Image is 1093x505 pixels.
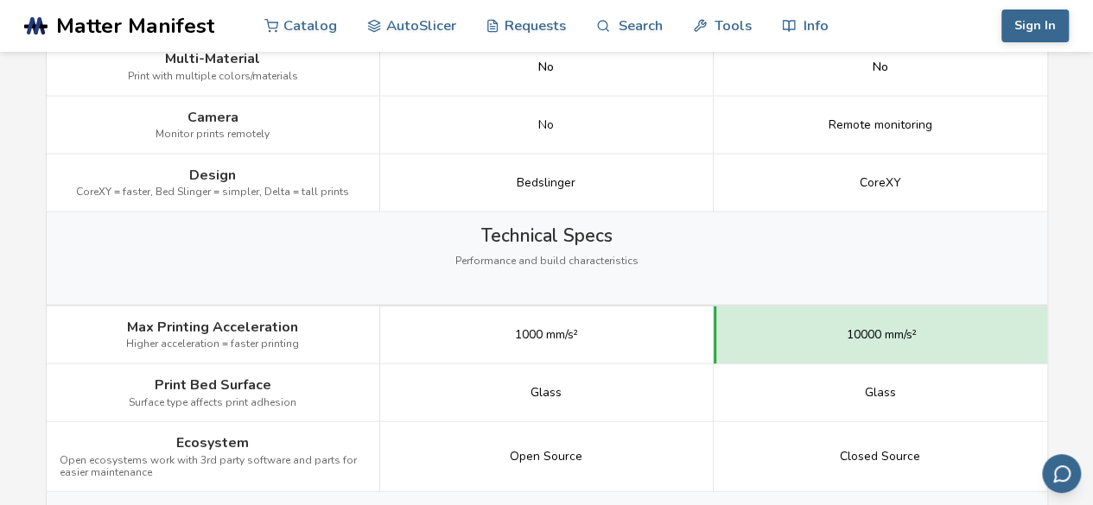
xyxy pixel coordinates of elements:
[531,386,562,400] span: Glass
[76,186,349,199] span: CoreXY = faster, Bed Slinger = simpler, Delta = tall prints
[840,450,920,464] span: Closed Source
[865,386,896,400] span: Glass
[1001,9,1069,42] button: Sign In
[56,14,214,38] span: Matter Manifest
[127,319,298,335] span: Max Printing Acceleration
[515,328,578,342] span: 1000 mm/s²
[847,328,917,342] span: 10000 mm/s²
[860,176,901,190] span: CoreXY
[126,338,299,350] span: Higher acceleration = faster printing
[510,450,582,464] span: Open Source
[189,167,236,183] span: Design
[187,110,238,125] span: Camera
[873,60,888,74] div: No
[517,176,575,190] span: Bedslinger
[481,225,613,246] span: Technical Specs
[128,71,298,83] span: Print with multiple colors/materials
[155,377,271,393] span: Print Bed Surface
[829,118,932,132] span: Remote monitoring
[538,60,554,74] div: No
[129,397,296,409] span: Surface type affects print adhesion
[165,51,260,66] span: Multi-Material
[455,256,639,268] span: Performance and build characteristics
[60,455,366,479] span: Open ecosystems work with 3rd party software and parts for easier maintenance
[1042,454,1081,493] button: Send feedback via email
[538,118,554,132] span: No
[176,435,249,451] span: Ecosystem
[156,129,270,141] span: Monitor prints remotely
